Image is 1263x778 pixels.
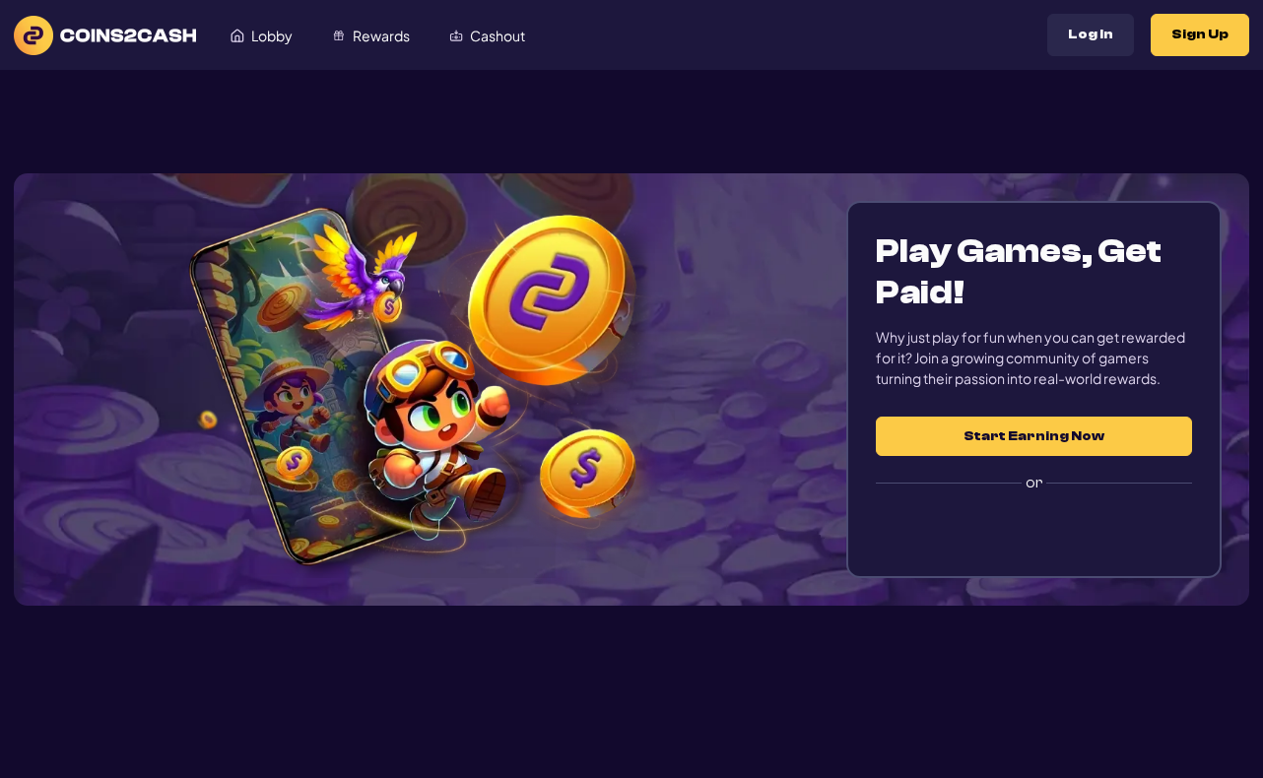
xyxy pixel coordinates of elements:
a: Lobby [211,17,312,54]
span: Cashout [470,29,525,42]
span: Rewards [353,29,410,42]
img: Lobby [231,29,244,42]
button: Log In [1047,14,1134,56]
img: Cashout [449,29,463,42]
img: logo text [14,16,196,55]
iframe: Schaltfläche „Über Google anmelden“ [866,507,1202,551]
div: Why just play for fun when you can get rewarded for it? Join a growing community of gamers turnin... [876,327,1192,389]
h1: Play Games, Get Paid! [876,230,1192,313]
span: Lobby [251,29,293,42]
img: Rewards [332,29,346,42]
label: or [876,456,1192,509]
a: Cashout [430,17,545,54]
a: Rewards [312,17,430,54]
button: Start Earning Now [876,417,1192,456]
button: Sign Up [1151,14,1249,56]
